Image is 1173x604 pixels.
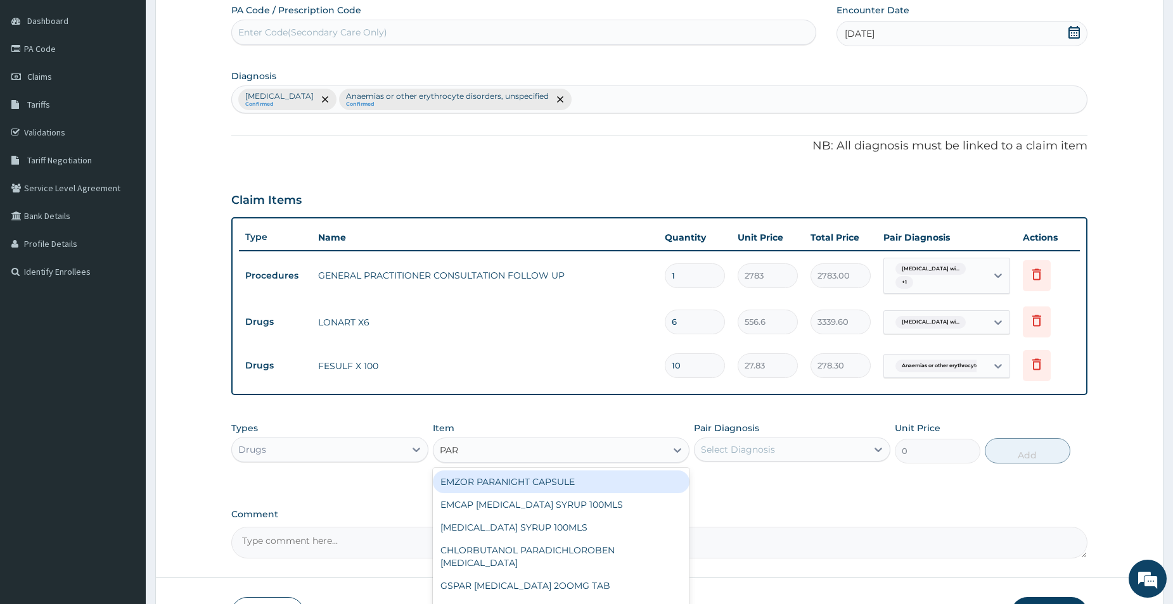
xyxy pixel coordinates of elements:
div: Chat with us now [66,71,213,87]
td: FESULF X 100 [312,353,658,379]
td: Drugs [239,310,312,334]
th: Total Price [804,225,877,250]
span: Dashboard [27,15,68,27]
label: Comment [231,509,1087,520]
div: CHLORBUTANOL PARADICHLOROBEN [MEDICAL_DATA] [433,539,689,574]
div: EMCAP [MEDICAL_DATA] SYRUP 100MLS [433,493,689,516]
th: Pair Diagnosis [877,225,1016,250]
span: remove selection option [319,94,331,105]
div: GSPAR [MEDICAL_DATA] 2OOMG TAB [433,574,689,597]
th: Actions [1016,225,1080,250]
span: + 1 [895,276,913,289]
label: PA Code / Prescription Code [231,4,361,16]
span: Anaemias or other erythrocyte ... [895,360,990,372]
td: Procedures [239,264,312,287]
div: Enter Code(Secondary Care Only) [238,26,387,39]
span: [MEDICAL_DATA] wi... [895,316,966,329]
th: Quantity [658,225,731,250]
label: Item [433,422,454,434]
label: Encounter Date [836,4,909,16]
button: Add [985,438,1070,463]
img: d_794563401_company_1708531726252_794563401 [23,63,51,95]
p: [MEDICAL_DATA] [245,91,314,101]
td: Drugs [239,354,312,377]
th: Type [239,225,312,249]
p: Anaemias or other erythrocyte disorders, unspecified [346,91,549,101]
small: Confirmed [245,101,314,108]
div: [MEDICAL_DATA] SYRUP 100MLS [433,516,689,539]
span: Claims [27,71,52,82]
label: Types [231,423,258,434]
th: Unit Price [731,225,804,250]
div: Minimize live chat window [208,6,238,37]
h3: Claim Items [231,194,302,208]
label: Diagnosis [231,70,276,82]
small: Confirmed [346,101,549,108]
th: Name [312,225,658,250]
span: Tariff Negotiation [27,154,92,166]
span: Tariffs [27,99,50,110]
div: Drugs [238,443,266,456]
p: NB: All diagnosis must be linked to a claim item [231,138,1087,154]
textarea: Type your message and hit 'Enter' [6,346,241,390]
span: [DATE] [845,27,875,40]
span: remove selection option [554,94,566,105]
label: Unit Price [895,422,940,434]
div: Select Diagnosis [701,443,775,456]
span: [MEDICAL_DATA] wi... [895,263,966,275]
td: GENERAL PRACTITIONER CONSULTATION FOLLOW UP [312,263,658,288]
span: We're online! [74,160,175,287]
label: Pair Diagnosis [694,422,759,434]
td: LONART X6 [312,310,658,335]
div: EMZOR PARANIGHT CAPSULE [433,470,689,493]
